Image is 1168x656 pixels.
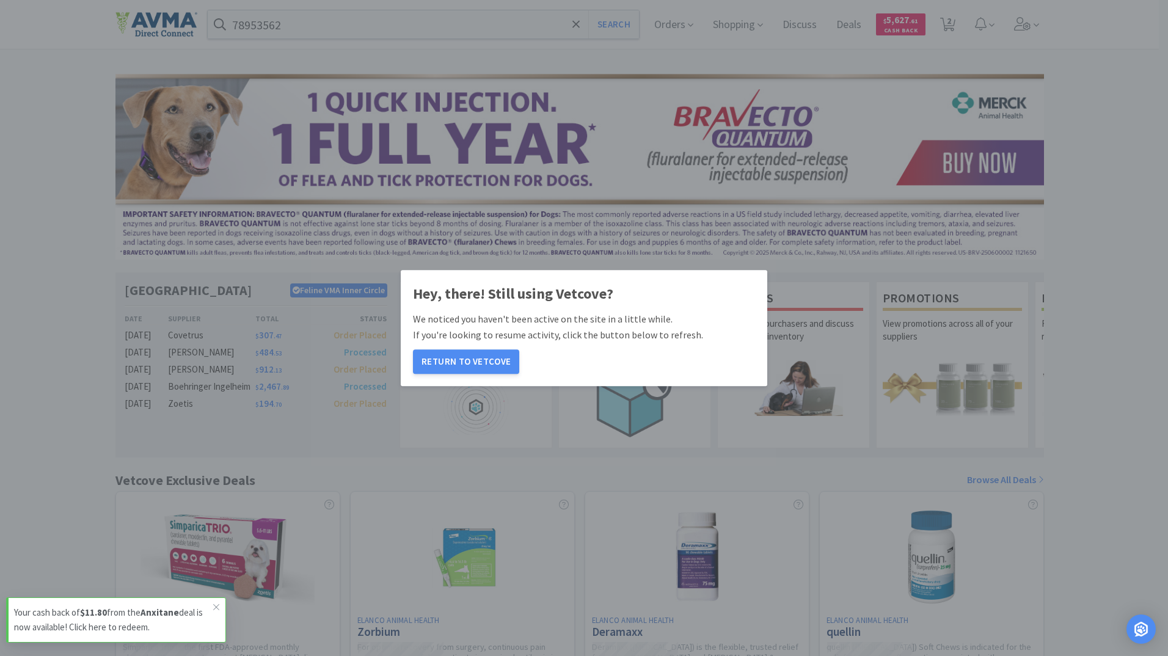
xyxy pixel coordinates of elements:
div: Open Intercom Messenger [1126,614,1156,644]
p: We noticed you haven't been active on the site in a little while. If you're looking to resume act... [413,312,755,343]
strong: Anxitane [141,607,179,618]
h1: Hey, there! Still using Vetcove? [413,282,755,305]
strong: $11.80 [80,607,107,618]
button: Return to Vetcove [413,349,519,374]
p: Your cash back of from the deal is now available! Click here to redeem. [14,605,213,635]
